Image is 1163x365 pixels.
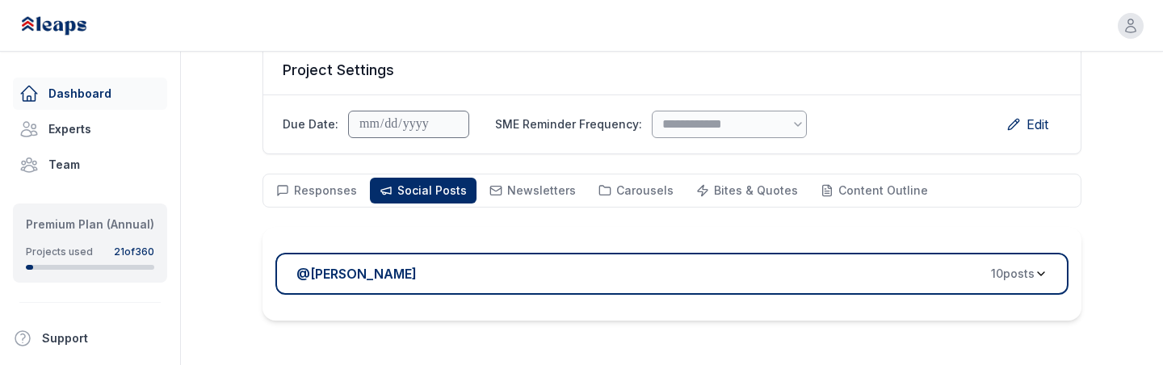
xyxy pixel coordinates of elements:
label: Due Date: [283,116,338,132]
img: Leaps [19,8,123,44]
span: @ [PERSON_NAME] [296,264,417,283]
div: 21 of 360 [114,245,154,258]
button: Support [6,322,161,355]
button: @[PERSON_NAME]10posts [275,253,1069,295]
span: Carousels [616,183,674,197]
a: Team [13,149,167,181]
span: Responses [294,183,357,197]
button: Newsletters [480,178,586,203]
button: Bites & Quotes [686,178,808,203]
button: Carousels [589,178,683,203]
span: Edit [1027,115,1048,134]
button: Social Posts [370,178,477,203]
div: Projects used [26,245,93,258]
a: Experts [13,113,167,145]
h2: Project Settings [283,59,1061,82]
span: Newsletters [507,183,576,197]
span: Content Outline [838,183,928,197]
button: Content Outline [811,178,938,203]
div: Premium Plan (Annual) [26,216,154,233]
span: Bites & Quotes [714,183,798,197]
a: Dashboard [13,78,167,110]
button: Responses [267,178,367,203]
span: 10 post s [991,266,1035,282]
label: SME Reminder Frequency: [495,116,642,132]
button: Edit [994,108,1061,141]
span: Social Posts [397,183,467,197]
